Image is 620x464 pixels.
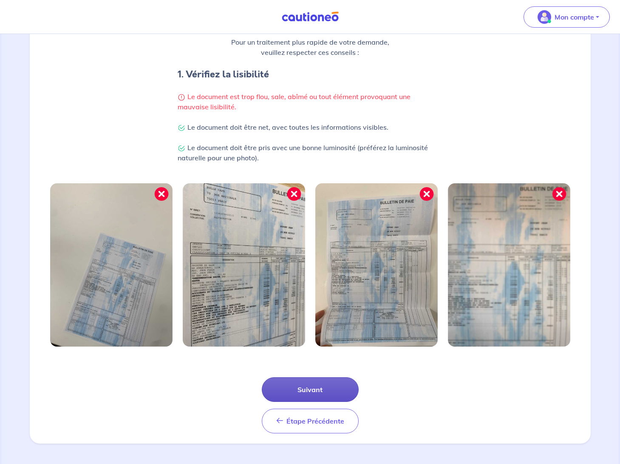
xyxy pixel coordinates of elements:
[178,124,185,132] img: Check
[50,183,173,347] img: Image mal cadrée 1
[178,122,443,163] p: Le document doit être net, avec toutes les informations visibles. Le document doit être pris avec...
[538,10,551,24] img: illu_account_valid_menu.svg
[448,183,570,347] img: Image mal cadrée 4
[555,12,594,22] p: Mon compte
[315,183,438,347] img: Image mal cadrée 3
[524,6,610,28] button: illu_account_valid_menu.svgMon compte
[286,417,344,425] span: Étape Précédente
[262,377,359,402] button: Suivant
[178,145,185,152] img: Check
[278,11,342,22] img: Cautioneo
[183,183,305,347] img: Image mal cadrée 2
[178,91,443,112] p: Le document est trop flou, sale, abîmé ou tout élément provoquant une mauvaise lisibilité.
[178,68,443,81] h4: 1. Vérifiez la lisibilité
[178,94,185,101] img: Warning
[262,409,359,433] button: Étape Précédente
[178,37,443,57] p: Pour un traitement plus rapide de votre demande, veuillez respecter ces conseils :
